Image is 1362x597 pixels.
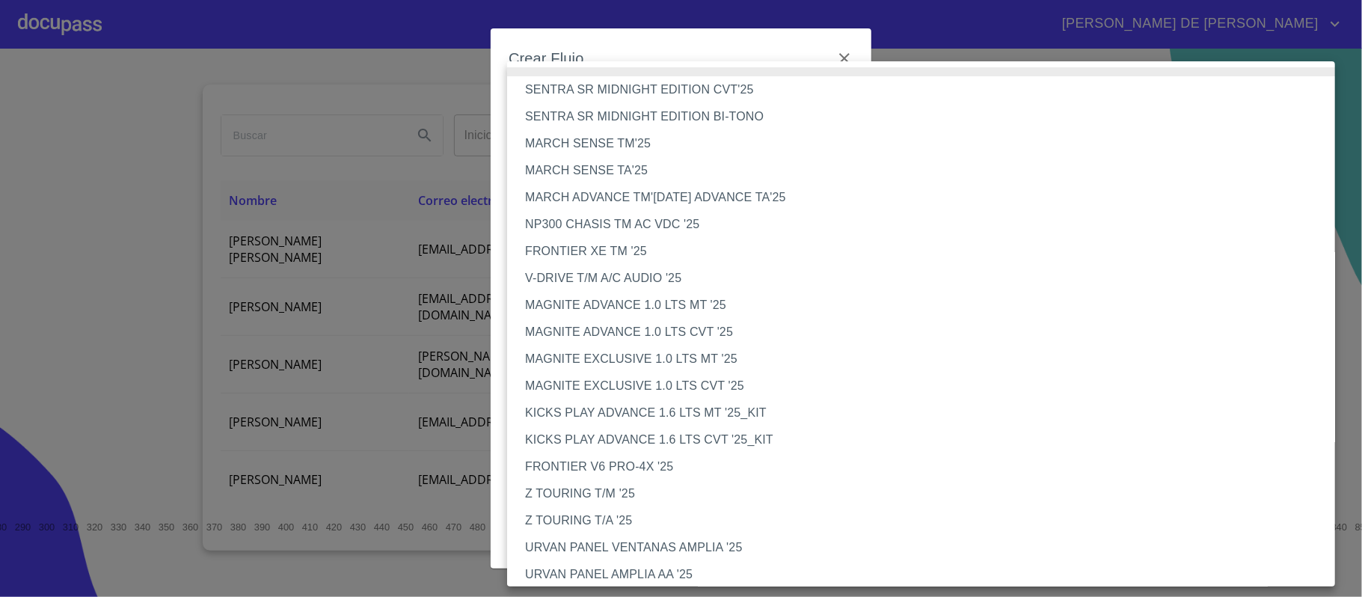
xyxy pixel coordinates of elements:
li: URVAN PANEL VENTANAS AMPLIA '25 [507,534,1350,561]
li: NP300 CHASIS TM AC VDC '25 [507,211,1350,238]
li: MAGNITE EXCLUSIVE 1.0 LTS CVT '25 [507,373,1350,399]
li: KICKS PLAY ADVANCE 1.6 LTS MT '25_KIT [507,399,1350,426]
li: MAGNITE ADVANCE 1.0 LTS MT '25 [507,292,1350,319]
li: FRONTIER XE TM '25 [507,238,1350,265]
li: SENTRA SR MIDNIGHT EDITION CVT'25 [507,76,1350,103]
li: MAGNITE ADVANCE 1.0 LTS CVT '25 [507,319,1350,346]
li: Z TOURING T/A '25 [507,507,1350,534]
li: Z TOURING T/M '25 [507,480,1350,507]
li: MARCH SENSE TM'25 [507,130,1350,157]
li: MARCH ADVANCE TM'[DATE] ADVANCE TA'25 [507,184,1350,211]
li: URVAN PANEL AMPLIA AA '25 [507,561,1350,588]
li: MARCH SENSE TA'25 [507,157,1350,184]
li: MAGNITE EXCLUSIVE 1.0 LTS MT '25 [507,346,1350,373]
li: SENTRA SR MIDNIGHT EDITION BI-TONO [507,103,1350,130]
li: FRONTIER V6 PRO-4X '25 [507,453,1350,480]
li: V-DRIVE T/M A/C AUDIO '25 [507,265,1350,292]
li: KICKS PLAY ADVANCE 1.6 LTS CVT '25_KIT [507,426,1350,453]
